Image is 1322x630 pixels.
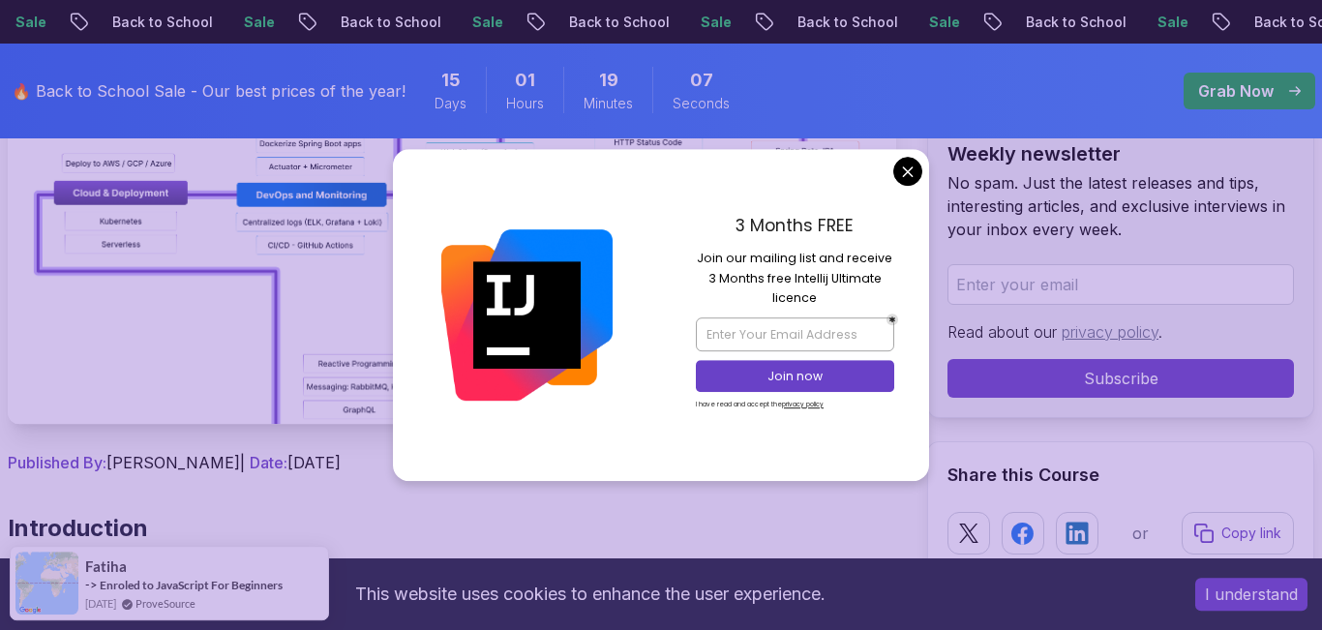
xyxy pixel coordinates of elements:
[8,451,896,474] p: [PERSON_NAME] | [DATE]
[584,94,633,113] span: Minutes
[515,67,535,94] span: 1 Hours
[228,13,290,32] p: Sale
[1182,512,1294,555] button: Copy link
[947,359,1294,398] button: Subscribe
[947,171,1294,241] p: No spam. Just the latest releases and tips, interesting articles, and exclusive interviews in you...
[947,320,1294,344] p: Read about our .
[599,67,618,94] span: 19 Minutes
[947,462,1294,489] h2: Share this Course
[1221,524,1281,543] p: Copy link
[947,264,1294,305] input: Enter your email
[1132,522,1149,545] p: or
[441,67,461,94] span: 15 Days
[673,94,730,113] span: Seconds
[15,552,78,615] img: provesource social proof notification image
[782,13,914,32] p: Back to School
[12,79,406,103] p: 🔥 Back to School Sale - Our best prices of the year!
[100,578,283,592] a: Enroled to JavaScript For Beginners
[250,453,287,472] span: Date:
[8,453,106,472] span: Published By:
[85,577,98,592] span: ->
[8,513,896,544] h2: Introduction
[85,595,116,612] span: [DATE]
[1198,79,1274,103] p: Grab Now
[85,558,127,575] span: Fatiha
[914,13,976,32] p: Sale
[506,94,544,113] span: Hours
[97,13,228,32] p: Back to School
[135,595,195,612] a: ProveSource
[1062,322,1158,342] a: privacy policy
[947,140,1294,167] h2: Weekly newsletter
[1010,13,1142,32] p: Back to School
[554,13,685,32] p: Back to School
[457,13,519,32] p: Sale
[325,13,457,32] p: Back to School
[685,13,747,32] p: Sale
[15,573,1166,615] div: This website uses cookies to enhance the user experience.
[690,67,713,94] span: 7 Seconds
[1195,578,1307,611] button: Accept cookies
[1142,13,1204,32] p: Sale
[435,94,466,113] span: Days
